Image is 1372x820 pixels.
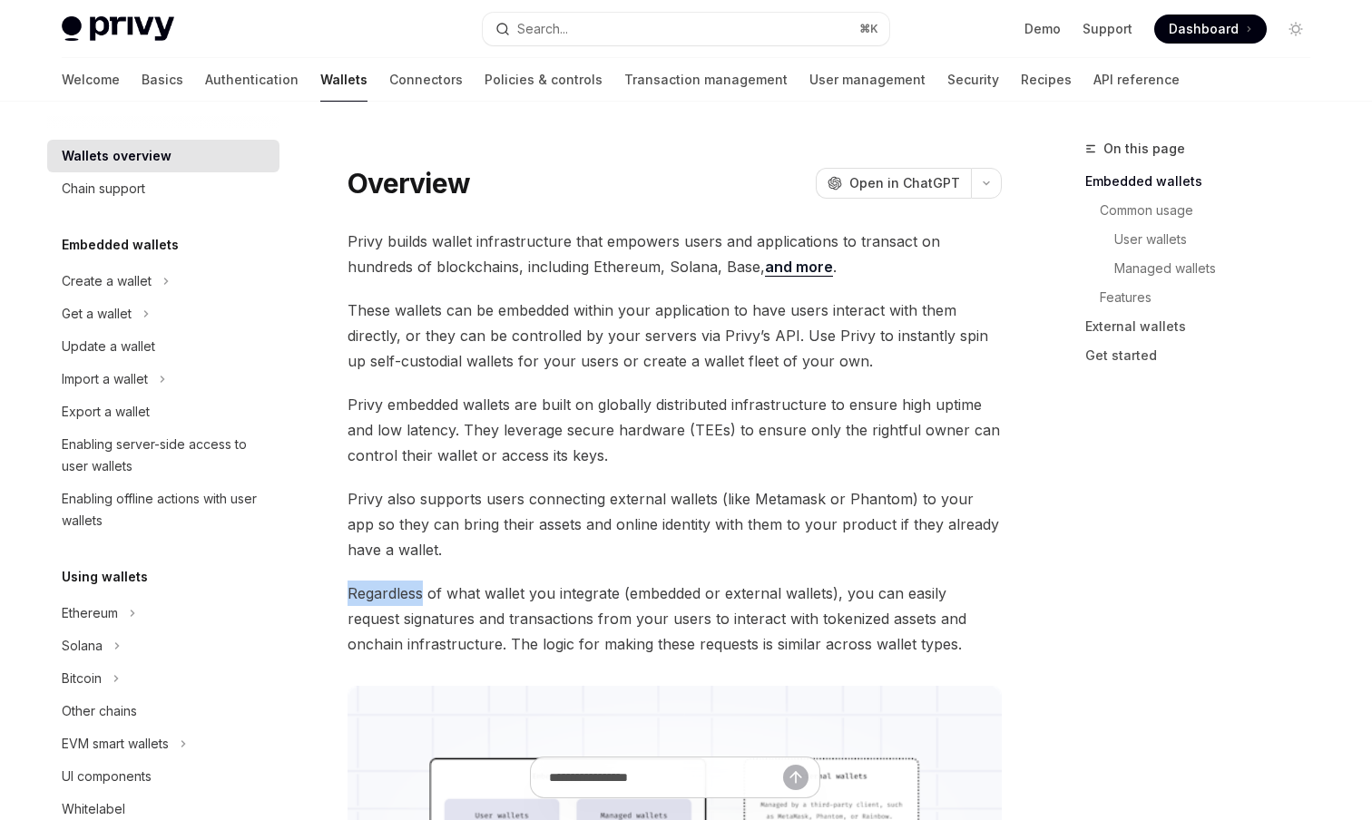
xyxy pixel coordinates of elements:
[62,368,148,390] div: Import a wallet
[1093,58,1180,102] a: API reference
[62,798,125,820] div: Whitelabel
[47,630,279,662] button: Solana
[1083,20,1132,38] a: Support
[1103,138,1185,160] span: On this page
[549,757,783,797] input: Ask a question...
[1281,15,1310,44] button: Toggle dark mode
[348,486,1002,562] span: Privy also supports users connecting external wallets (like Metamask or Phantom) to your app so t...
[47,727,279,760] button: EVM smart wallets
[47,428,279,483] a: Enabling server-side access to user wallets
[1024,20,1061,38] a: Demo
[320,58,367,102] a: Wallets
[142,58,183,102] a: Basics
[809,58,926,102] a: User management
[1085,167,1325,196] a: Embedded wallets
[1085,283,1325,312] a: Features
[765,258,833,277] a: and more
[62,401,150,423] div: Export a wallet
[348,392,1002,468] span: Privy embedded wallets are built on globally distributed infrastructure to ensure high uptime and...
[62,700,137,722] div: Other chains
[348,167,470,200] h1: Overview
[517,18,568,40] div: Search...
[859,22,878,36] span: ⌘ K
[62,668,102,689] div: Bitcoin
[62,434,269,477] div: Enabling server-side access to user wallets
[47,760,279,793] a: UI components
[47,597,279,630] button: Ethereum
[348,581,1002,657] span: Regardless of what wallet you integrate (embedded or external wallets), you can easily request si...
[62,270,152,292] div: Create a wallet
[947,58,999,102] a: Security
[47,265,279,298] button: Create a wallet
[47,662,279,695] button: Bitcoin
[62,733,169,755] div: EVM smart wallets
[1085,254,1325,283] a: Managed wallets
[62,488,269,532] div: Enabling offline actions with user wallets
[205,58,299,102] a: Authentication
[849,174,960,192] span: Open in ChatGPT
[47,363,279,395] button: Import a wallet
[47,140,279,172] a: Wallets overview
[485,58,603,102] a: Policies & controls
[62,58,120,102] a: Welcome
[47,695,279,727] a: Other chains
[1085,225,1325,254] a: User wallets
[62,602,118,624] div: Ethereum
[62,336,155,357] div: Update a wallet
[1085,196,1325,225] a: Common usage
[348,229,1002,279] span: Privy builds wallet infrastructure that empowers users and applications to transact on hundreds o...
[1169,20,1239,38] span: Dashboard
[62,178,145,200] div: Chain support
[348,298,1002,374] span: These wallets can be embedded within your application to have users interact with them directly, ...
[62,566,148,588] h5: Using wallets
[1085,312,1325,341] a: External wallets
[62,16,174,42] img: light logo
[47,298,279,330] button: Get a wallet
[483,13,889,45] button: Search...⌘K
[62,234,179,256] h5: Embedded wallets
[389,58,463,102] a: Connectors
[62,635,103,657] div: Solana
[1085,341,1325,370] a: Get started
[62,145,171,167] div: Wallets overview
[1154,15,1267,44] a: Dashboard
[783,765,808,790] button: Send message
[47,330,279,363] a: Update a wallet
[62,766,152,787] div: UI components
[47,172,279,205] a: Chain support
[1021,58,1072,102] a: Recipes
[624,58,788,102] a: Transaction management
[62,303,132,325] div: Get a wallet
[47,395,279,428] a: Export a wallet
[47,483,279,537] a: Enabling offline actions with user wallets
[816,168,971,199] button: Open in ChatGPT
